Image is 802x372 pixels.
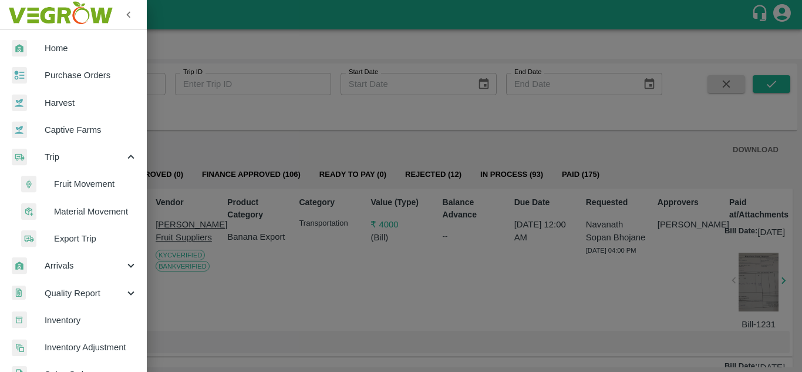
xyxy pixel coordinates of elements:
span: Fruit Movement [54,177,137,190]
img: delivery [21,230,36,247]
span: Quality Report [45,287,124,300]
span: Export Trip [54,232,137,245]
span: Captive Farms [45,123,137,136]
img: qualityReport [12,286,26,300]
img: whArrival [12,40,27,57]
a: fruitFruit Movement [9,170,147,197]
img: reciept [12,67,27,84]
img: inventory [12,339,27,356]
img: material [21,203,36,220]
span: Arrivals [45,259,124,272]
span: Material Movement [54,205,137,218]
img: whInventory [12,311,27,329]
img: harvest [12,94,27,112]
img: delivery [12,149,27,166]
img: fruit [21,176,36,193]
span: Inventory [45,314,137,327]
img: harvest [12,121,27,139]
span: Trip [45,150,124,163]
a: materialMaterial Movement [9,198,147,225]
a: deliveryExport Trip [9,225,147,252]
img: whArrival [12,257,27,274]
span: Purchase Orders [45,69,137,82]
span: Inventory Adjustment [45,341,137,354]
span: Harvest [45,96,137,109]
span: Home [45,42,137,55]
